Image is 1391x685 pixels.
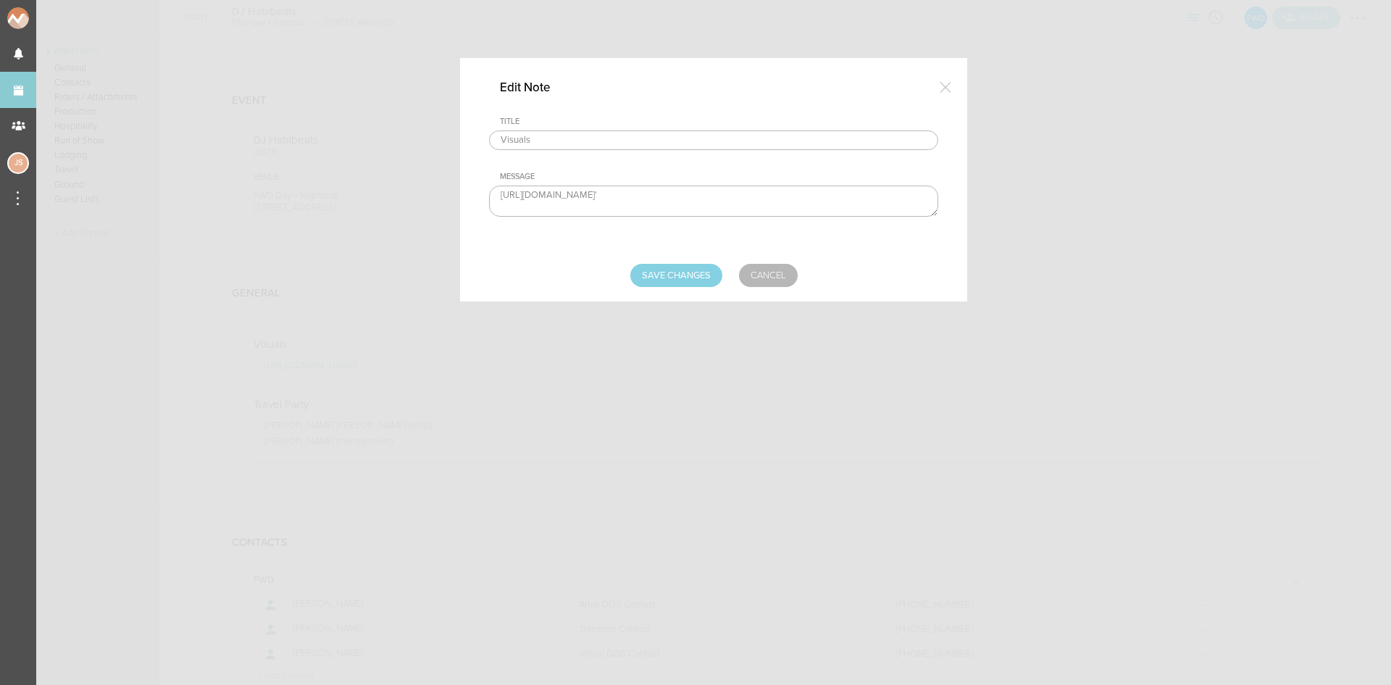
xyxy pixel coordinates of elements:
h4: Edit Note [500,80,572,95]
input: Save Changes [630,264,722,287]
div: Jessica Smith [7,152,29,174]
div: Message [500,172,938,182]
div: Title [500,117,938,127]
img: NOMAD [7,7,89,29]
textarea: [URL][DOMAIN_NAME]' [489,186,938,217]
a: Cancel [739,264,798,287]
